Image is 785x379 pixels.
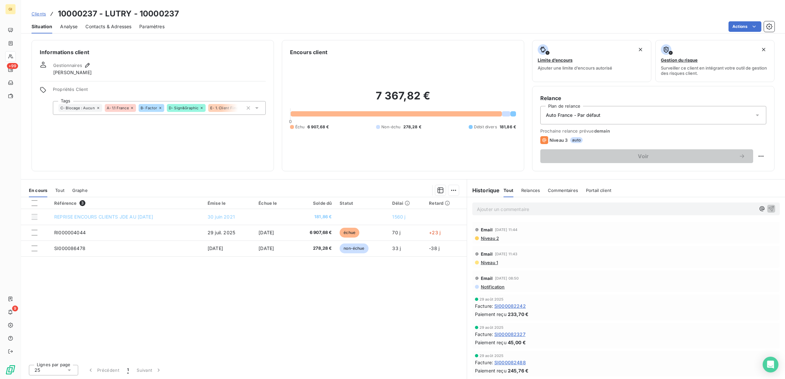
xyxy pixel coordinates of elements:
[307,124,329,130] span: 6 907,68 €
[297,229,332,236] span: 6 907,68 €
[475,367,506,374] span: Paiement reçu
[532,40,651,82] button: Limite d’encoursAjouter une limite d’encours autorisé
[480,284,505,289] span: Notification
[392,200,421,206] div: Délai
[480,354,504,358] span: 29 août 2025
[54,214,153,220] span: REPRISE ENCOURS CLIENTS JDE AU [DATE]
[58,8,179,20] h3: 10000237 - LUTRY - 10000237
[381,124,400,130] span: Non-échu
[508,367,528,374] span: 245,76 €
[258,245,274,251] span: [DATE]
[480,326,504,329] span: 29 août 2025
[79,200,85,206] span: 3
[297,245,332,252] span: 278,28 €
[474,124,497,130] span: Débit divers
[494,331,526,338] span: SI000082327
[540,149,753,163] button: Voir
[32,11,46,16] span: Clients
[480,297,504,301] span: 29 août 2025
[475,331,493,338] span: Facture :
[34,367,40,373] span: 25
[429,230,440,235] span: +23 j
[54,245,85,251] span: SI000086478
[500,124,516,130] span: 181,86 €
[570,137,583,143] span: auto
[546,112,601,118] span: Auto France - Par défaut
[139,23,165,30] span: Paramètres
[763,357,778,372] div: Open Intercom Messenger
[12,305,18,311] span: 9
[340,200,384,206] div: Statut
[340,243,368,253] span: non-échue
[540,94,766,102] h6: Relance
[238,105,243,111] input: Ajouter une valeur
[297,214,332,220] span: 181,86 €
[5,365,16,375] img: Logo LeanPay
[290,48,327,56] h6: Encours client
[60,23,78,30] span: Analyse
[53,69,92,76] span: [PERSON_NAME]
[258,200,288,206] div: Échue le
[504,188,513,193] span: Tout
[208,245,223,251] span: [DATE]
[661,65,769,76] span: Surveiller ce client en intégrant votre outil de gestion des risques client.
[54,200,200,206] div: Référence
[83,363,123,377] button: Précédent
[548,154,739,159] span: Voir
[661,57,698,63] span: Gestion du risque
[169,106,198,110] span: D- Sign&Graphic
[290,89,516,109] h2: 7 367,82 €
[481,251,493,257] span: Email
[549,137,568,143] span: Niveau 3
[32,23,52,30] span: Situation
[210,106,239,110] span: E- 1. Client Final
[85,23,131,30] span: Contacts & Adresses
[60,106,95,110] span: C- Blocage : Aucun
[467,186,500,194] h6: Historique
[7,63,18,69] span: +99
[32,11,46,17] a: Clients
[521,188,540,193] span: Relances
[40,48,266,56] h6: Informations client
[127,367,129,373] span: 1
[5,4,16,14] div: GI
[208,214,235,220] span: 30 juin 2021
[392,230,400,235] span: 70 j
[475,303,493,309] span: Facture :
[481,276,493,281] span: Email
[655,40,774,82] button: Gestion du risqueSurveiller ce client en intégrant votre outil de gestion des risques client.
[495,252,518,256] span: [DATE] 11:43
[429,245,439,251] span: -38 j
[481,227,493,232] span: Email
[392,214,405,220] span: 1560 j
[475,339,506,346] span: Paiement reçu
[508,311,528,318] span: 233,70 €
[538,65,612,71] span: Ajouter une limite d’encours autorisé
[594,128,610,134] span: demain
[508,339,526,346] span: 45,00 €
[480,260,498,265] span: Niveau 1
[540,128,766,134] span: Prochaine relance prévue
[208,230,235,235] span: 29 juil. 2025
[297,200,332,206] div: Solde dû
[123,363,133,377] button: 1
[53,63,82,68] span: Gestionnaires
[494,303,526,309] span: SI000082242
[495,228,518,232] span: [DATE] 11:44
[494,359,526,366] span: SI000082488
[133,363,166,377] button: Suivant
[392,245,401,251] span: 33 j
[29,188,47,193] span: En cours
[538,57,572,63] span: Limite d’encours
[289,119,292,124] span: 0
[403,124,421,130] span: 278,28 €
[53,87,266,96] span: Propriétés Client
[475,311,506,318] span: Paiement reçu
[340,228,359,238] span: échue
[55,188,64,193] span: Tout
[429,200,463,206] div: Retard
[729,21,761,32] button: Actions
[475,359,493,366] span: Facture :
[480,236,499,241] span: Niveau 2
[548,188,578,193] span: Commentaires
